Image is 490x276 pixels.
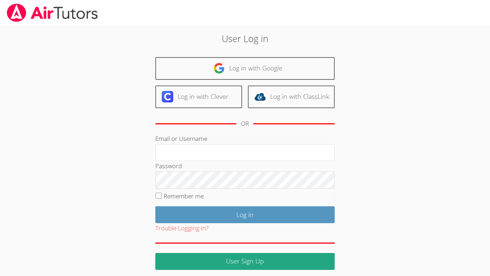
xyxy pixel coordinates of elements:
label: Remember me [164,192,204,200]
img: classlink-logo-d6bb404cc1216ec64c9a2012d9dc4662098be43eaf13dc465df04b49fa7ab582.svg [254,91,266,102]
a: User Sign Up [155,253,335,270]
img: clever-logo-6eab21bc6e7a338710f1a6ff85c0baf02591cd810cc4098c63d3a4b26e2feb20.svg [162,91,173,102]
label: Password [155,162,182,170]
button: Trouble Logging In? [155,223,208,234]
h2: User Log in [113,32,377,45]
input: Log in [155,206,335,223]
img: google-logo-50288ca7cdecda66e5e0955fdab243c47b7ad437acaf1139b6f446037453330a.svg [213,63,225,74]
a: Log in with Clever [155,86,242,108]
div: OR [241,119,249,129]
a: Log in with ClassLink [248,86,335,108]
img: airtutors_banner-c4298cdbf04f3fff15de1276eac7730deb9818008684d7c2e4769d2f7ddbe033.png [6,4,99,22]
label: Email or Username [155,134,207,143]
a: Log in with Google [155,57,335,80]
